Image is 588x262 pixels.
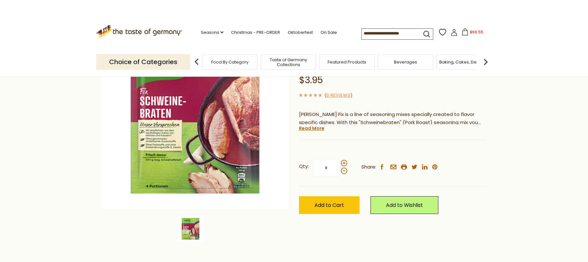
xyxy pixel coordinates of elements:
[101,20,289,209] img: Knorr "Fix Schweinebraten" Fried Pork Sauce Mix, 1 oz
[263,57,314,67] a: Taste of Germany Collections
[201,29,223,36] a: Seasons
[328,60,366,64] a: Featured Products
[299,196,359,214] button: Add to Cart
[299,162,309,170] strong: Qty:
[361,163,376,171] span: Share:
[299,74,323,86] span: $3.95
[459,28,486,38] button: $66.55
[211,60,248,64] a: Food By Category
[394,60,417,64] a: Beverages
[178,216,203,242] img: Knorr "Fix Schweinebraten" Fried Pork Sauce Mix, 1 oz
[190,55,203,68] img: previous arrow
[313,159,340,177] input: Qty:
[470,29,483,35] span: $66.55
[231,29,280,36] a: Christmas - PRE-ORDER
[439,60,489,64] a: Baking, Cakes, Desserts
[299,111,487,127] p: [PERSON_NAME] Fix is a line of seasoning mixes specially created to flavor specific dishes. With ...
[288,29,313,36] a: Oktoberfest
[370,196,438,214] a: Add to Wishlist
[321,29,337,36] a: On Sale
[299,125,324,131] a: Read More
[479,55,492,68] img: next arrow
[96,54,190,70] p: Choice of Categories
[314,201,344,209] span: Add to Cart
[326,92,350,99] a: 0 Reviews
[324,92,352,98] span: ( )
